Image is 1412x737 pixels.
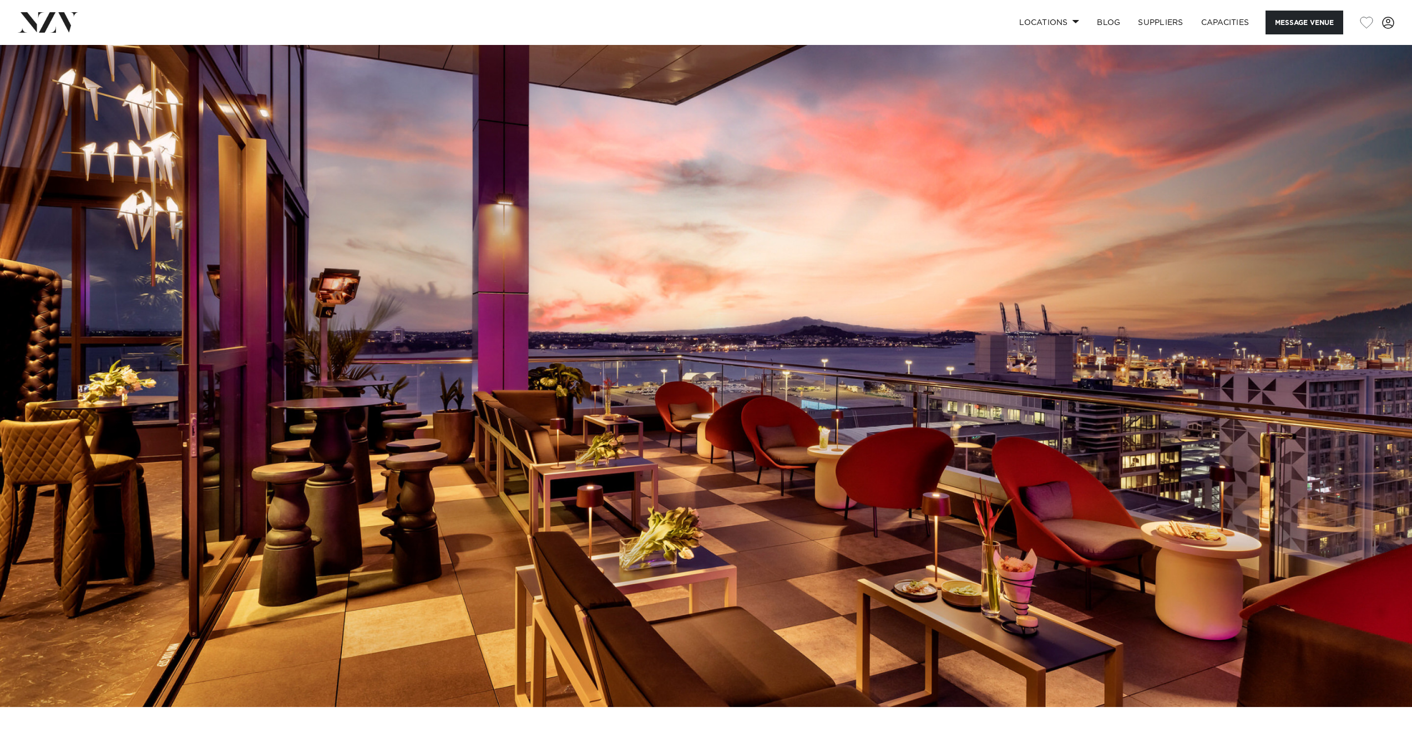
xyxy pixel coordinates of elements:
[18,12,78,32] img: nzv-logo.png
[1088,11,1129,34] a: BLOG
[1266,11,1343,34] button: Message Venue
[1192,11,1258,34] a: Capacities
[1129,11,1192,34] a: SUPPLIERS
[1010,11,1088,34] a: Locations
